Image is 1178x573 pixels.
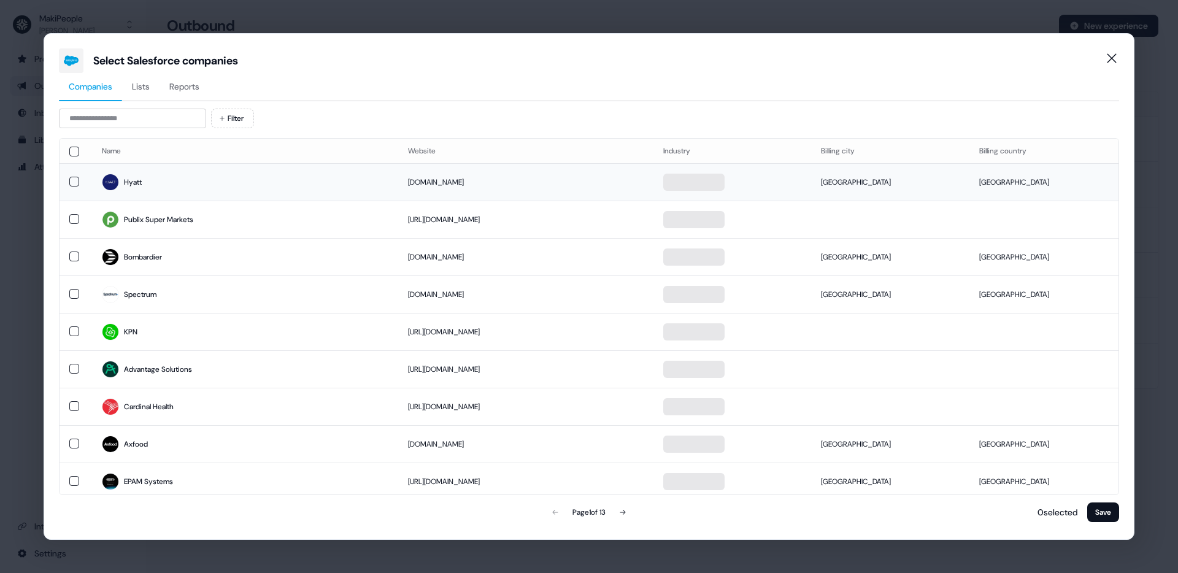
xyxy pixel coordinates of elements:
[132,80,150,93] span: Lists
[811,275,969,313] td: [GEOGRAPHIC_DATA]
[92,139,398,163] th: Name
[398,201,653,238] td: [URL][DOMAIN_NAME]
[124,363,192,375] div: Advantage Solutions
[211,109,254,128] button: Filter
[969,238,1118,275] td: [GEOGRAPHIC_DATA]
[811,163,969,201] td: [GEOGRAPHIC_DATA]
[969,275,1118,313] td: [GEOGRAPHIC_DATA]
[69,80,112,93] span: Companies
[398,139,653,163] th: Website
[398,463,653,500] td: [URL][DOMAIN_NAME]
[398,313,653,350] td: [URL][DOMAIN_NAME]
[653,139,812,163] th: Industry
[124,438,148,450] div: Axfood
[969,139,1118,163] th: Billing country
[811,238,969,275] td: [GEOGRAPHIC_DATA]
[1087,502,1119,522] button: Save
[969,463,1118,500] td: [GEOGRAPHIC_DATA]
[811,463,969,500] td: [GEOGRAPHIC_DATA]
[124,401,174,413] div: Cardinal Health
[124,251,162,263] div: Bombardier
[93,53,238,68] div: Select Salesforce companies
[398,163,653,201] td: [DOMAIN_NAME]
[169,80,199,93] span: Reports
[124,176,142,188] div: Hyatt
[398,425,653,463] td: [DOMAIN_NAME]
[124,475,173,488] div: EPAM Systems
[398,350,653,388] td: [URL][DOMAIN_NAME]
[969,163,1118,201] td: [GEOGRAPHIC_DATA]
[811,139,969,163] th: Billing city
[398,388,653,425] td: [URL][DOMAIN_NAME]
[398,275,653,313] td: [DOMAIN_NAME]
[124,288,156,301] div: Spectrum
[572,506,606,518] div: Page 1 of 13
[1033,506,1077,518] p: 0 selected
[811,425,969,463] td: [GEOGRAPHIC_DATA]
[398,238,653,275] td: [DOMAIN_NAME]
[1099,46,1124,71] button: Close
[969,425,1118,463] td: [GEOGRAPHIC_DATA]
[124,213,193,226] div: Publix Super Markets
[124,326,137,338] div: KPN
